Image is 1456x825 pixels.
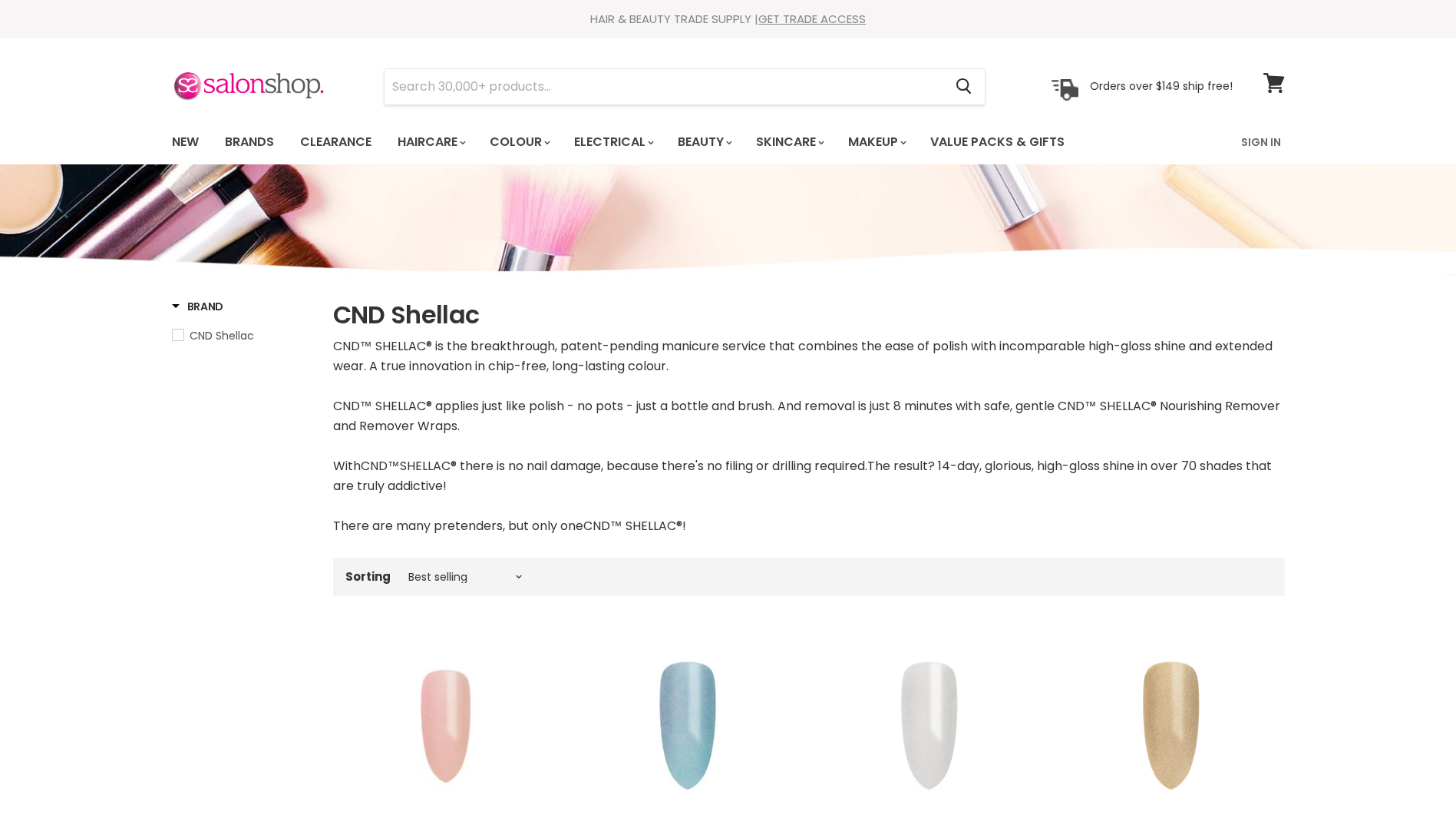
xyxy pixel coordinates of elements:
a: Colour [478,126,560,158]
a: GET TRADE ACCESS [758,11,866,27]
a: Makeup [837,126,916,158]
div: HAIR & BEAUTY TRADE SUPPLY | [153,12,1304,27]
a: Electrical [563,126,663,158]
span: CND Shellac [190,328,254,343]
h3: Brand [172,299,224,314]
p: Orders over $149 ship free! [1090,79,1233,93]
iframe: Gorgias live chat messenger [1379,753,1441,810]
span: CND™ [361,457,400,475]
a: Haircare [386,126,475,158]
a: CND Shellac [172,327,314,344]
span: CND™ SHELLAC® is the breakthrough, patent-pending manicure service that combines the ease of poli... [333,337,1273,375]
nav: Main [153,120,1304,164]
span: CND™ SHELLAC® applies just like polish - no pots - just a bottle and brush. And removal is just 8... [333,397,1280,435]
span: There are many pretenders, but only one [333,517,583,535]
a: Value Packs & Gifts [919,126,1076,158]
label: Sorting [345,570,391,583]
a: Clearance [289,126,383,158]
form: Product [384,68,986,105]
a: Beauty [666,126,741,158]
ul: Main menu [160,120,1154,164]
span: With [333,457,361,475]
button: Search [944,69,985,104]
img: CND Shellac Quiet Luxury - Silk Thread [360,644,533,817]
input: Search [385,69,944,104]
span: SHELLAC® there is no nail damage, because there's no filing or drilling required. [400,457,867,475]
a: Sign In [1232,126,1290,158]
a: Brands [213,126,286,158]
h1: CND Shellac [333,299,1285,331]
a: New [160,126,210,158]
a: Skincare [745,126,834,158]
span: CND™ SHELLAC®! [583,517,686,535]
